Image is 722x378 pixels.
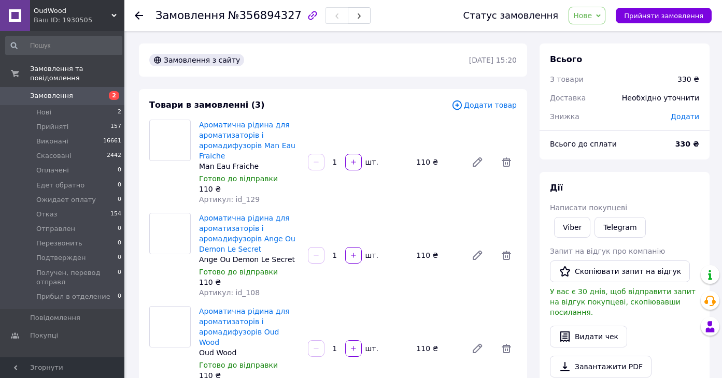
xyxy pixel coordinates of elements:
[199,361,278,369] span: Готово до відправки
[496,245,517,266] span: Видалити
[550,247,665,255] span: Запит на відгук про компанію
[550,326,627,347] button: Видати чек
[199,175,278,183] span: Готово до відправки
[469,56,517,64] time: [DATE] 15:20
[624,12,703,20] span: Прийняти замовлення
[554,217,590,238] a: Viber
[34,6,111,16] span: OudWood
[199,288,260,297] span: Артикул: id_108
[36,166,69,175] span: Оплачені
[616,86,705,109] div: Необхідно уточнити
[118,292,121,301] span: 0
[467,245,488,266] a: Редагувати
[550,183,563,193] span: Дії
[5,36,122,55] input: Пошук
[36,151,72,161] span: Скасовані
[36,122,68,132] span: Прийняті
[550,54,582,64] span: Всього
[550,287,696,316] span: У вас є 30 днів, щоб відправити запит на відгук покупцеві, скопіювавши посилання.
[199,268,278,276] span: Готово до відправки
[550,112,579,121] span: Знижка
[550,94,586,102] span: Доставка
[30,64,124,83] span: Замовлення та повідомлення
[118,166,121,175] span: 0
[109,91,119,100] span: 2
[135,10,143,21] div: Повернутися назад
[30,331,58,340] span: Покупці
[155,9,225,22] span: Замовлення
[118,239,121,248] span: 0
[573,11,592,20] span: Нове
[228,9,302,22] span: №356894327
[496,338,517,359] span: Видалити
[36,108,51,117] span: Нові
[118,268,121,287] span: 0
[199,307,290,346] a: Ароматична рідина для ароматизаторів і аромадифузорів Oud Wood
[412,341,463,356] div: 110 ₴
[363,343,379,354] div: шт.
[36,210,58,219] span: Отказ
[550,356,652,377] a: Завантажити PDF
[36,195,96,205] span: Ожидает оплату
[149,54,244,66] div: Замовлення з сайту
[118,195,121,205] span: 0
[118,108,121,117] span: 2
[496,152,517,172] span: Видалити
[467,338,488,359] a: Редагувати
[199,254,300,265] div: Ange Ou Demon Le Secret
[412,248,463,263] div: 110 ₴
[363,250,379,260] div: шт.
[550,203,627,212] span: Написати покупцеві
[199,347,300,358] div: Oud Wood
[412,155,463,169] div: 110 ₴
[199,121,295,160] a: Ароматична рідина для ароматизаторів і аромадифузорів Man Eau Fraiche
[118,253,121,263] span: 0
[36,137,68,146] span: Виконані
[594,217,645,238] a: Telegram
[550,260,690,282] button: Скопіювати запит на відгук
[36,253,86,263] span: Подтвержден
[30,313,80,323] span: Повідомлення
[199,195,260,203] span: Артикул: id_129
[36,224,75,234] span: Отправлен
[107,151,121,161] span: 2442
[34,16,124,25] div: Ваш ID: 1930505
[118,224,121,234] span: 0
[103,137,121,146] span: 16661
[199,277,300,287] div: 110 ₴
[550,140,617,148] span: Всього до сплати
[36,268,118,287] span: Получен, перевод отправл
[463,10,559,21] div: Статус замовлення
[363,157,379,167] div: шт.
[36,239,82,248] span: Перезвонить
[36,181,84,190] span: Едет обратно
[118,181,121,190] span: 0
[149,100,265,110] span: Товари в замовленні (3)
[467,152,488,172] a: Редагувати
[110,122,121,132] span: 157
[675,140,699,148] b: 330 ₴
[677,74,699,84] div: 330 ₴
[616,8,712,23] button: Прийняти замовлення
[30,91,73,100] span: Замовлення
[671,112,699,121] span: Додати
[199,184,300,194] div: 110 ₴
[199,214,295,253] a: Ароматична рідина для ароматизаторів і аромадифузорів Ange Ou Demon Le Secret
[110,210,121,219] span: 154
[451,99,517,111] span: Додати товар
[550,75,584,83] span: 3 товари
[199,161,300,171] div: Man Eau Fraiche
[36,292,110,301] span: Прибыл в отделение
